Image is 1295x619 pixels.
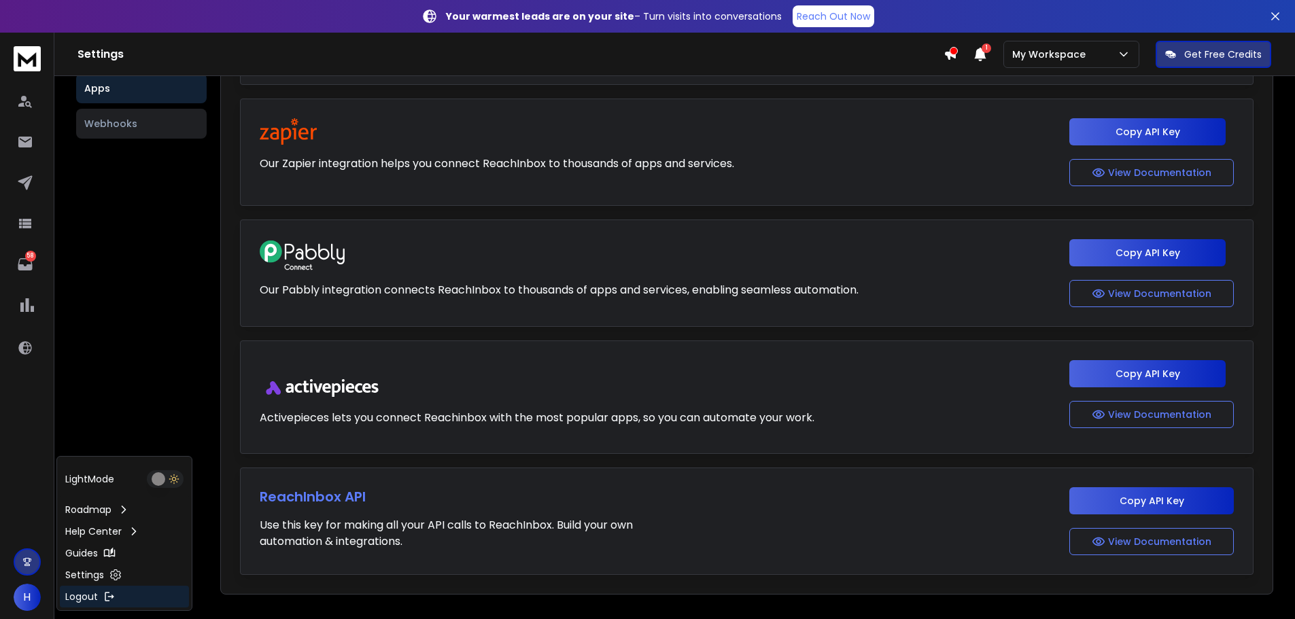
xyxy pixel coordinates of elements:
button: Copy API Key [1069,487,1234,514]
p: Our Zapier integration helps you connect ReachInbox to thousands of apps and services. [260,156,734,172]
p: Activepieces lets you connect Reachinbox with the most popular apps, so you can automate your work. [260,410,814,426]
img: logo [14,46,41,71]
button: View Documentation [1069,280,1234,307]
p: 58 [25,251,36,262]
strong: Your warmest leads are on your site [446,10,634,23]
button: Apps [76,73,207,103]
button: Get Free Credits [1156,41,1271,68]
a: Help Center [60,520,189,542]
button: Webhooks [76,109,207,139]
p: Logout [65,590,98,603]
button: Copy API Key [1069,118,1226,145]
button: View Documentation [1069,528,1234,555]
p: Settings [65,568,104,582]
p: Light Mode [65,472,114,486]
p: Get Free Credits [1184,48,1262,61]
button: H [14,584,41,611]
span: 1 [982,43,991,53]
p: My Workspace [1012,48,1091,61]
a: Guides [60,542,189,564]
a: Reach Out Now [793,5,874,27]
p: Roadmap [65,503,111,516]
h1: Settings [77,46,944,63]
p: Reach Out Now [797,10,870,23]
button: Copy API Key [1069,239,1226,266]
a: Roadmap [60,499,189,520]
p: Our Pabbly integration connects ReachInbox to thousands of apps and services, enabling seamless a... [260,282,859,298]
button: Copy API Key [1069,360,1226,387]
p: Use this key for making all your API calls to ReachInbox. Build your own automation & integrations. [260,517,633,550]
p: Guides [65,546,98,560]
p: Help Center [65,525,122,538]
p: – Turn visits into conversations [446,10,782,23]
a: 58 [12,251,39,278]
button: View Documentation [1069,401,1234,428]
button: View Documentation [1069,159,1234,186]
h1: ReachInbox API [260,487,633,506]
a: Settings [60,564,189,586]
